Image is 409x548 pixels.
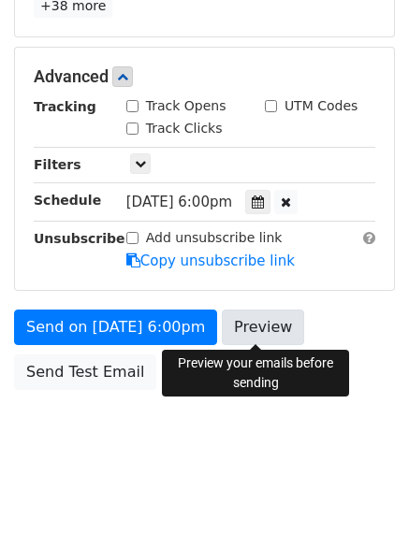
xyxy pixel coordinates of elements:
[34,99,96,114] strong: Tracking
[34,157,81,172] strong: Filters
[126,252,295,269] a: Copy unsubscribe link
[162,350,349,397] div: Preview your emails before sending
[222,310,304,345] a: Preview
[14,354,156,390] a: Send Test Email
[34,66,375,87] h5: Advanced
[315,458,409,548] iframe: Chat Widget
[146,119,223,138] label: Track Clicks
[146,96,226,116] label: Track Opens
[34,231,125,246] strong: Unsubscribe
[126,194,232,210] span: [DATE] 6:00pm
[14,310,217,345] a: Send on [DATE] 6:00pm
[285,96,358,116] label: UTM Codes
[34,193,101,208] strong: Schedule
[146,228,283,248] label: Add unsubscribe link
